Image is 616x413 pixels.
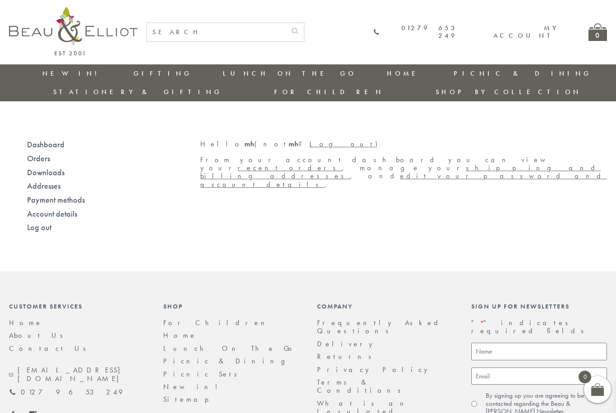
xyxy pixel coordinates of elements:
a: Account details [27,209,77,219]
a: Home [163,331,197,340]
a: Dashboard [27,139,64,150]
a: Privacy Policy [317,365,432,374]
strong: mh [244,139,254,149]
a: For Children [274,87,384,96]
span: 0 [579,371,591,383]
a: Picnic Sets [163,369,243,379]
p: Hello (not ? ) [200,140,607,148]
a: 0 [588,23,607,41]
img: logo [9,7,138,55]
a: Lunch On The Go [223,69,356,78]
a: New in! [42,69,103,78]
a: Home [9,318,42,327]
a: Picnic & Dining [163,356,294,366]
a: recent orders [238,163,342,172]
a: Lunch On The Go [163,344,297,353]
input: Email [471,368,607,385]
a: Shop by collection [436,87,581,96]
strong: mh [289,139,299,149]
a: Returns [317,352,377,361]
a: Picnic & Dining [454,69,592,78]
div: Customer Services [9,303,145,310]
input: SEARCH [147,23,286,41]
a: For Children [163,318,271,327]
a: Orders [27,153,50,163]
a: Contact Us [9,344,92,353]
p: " " indicates required fields [471,319,607,336]
a: Terms & Conditions [317,377,407,395]
a: Log out [27,222,51,232]
a: 01279 653 249 [9,388,123,396]
a: shipping and billing addresses [200,163,601,181]
input: Name [471,343,607,360]
a: Sitemap [163,395,221,404]
a: Addresses [27,181,60,191]
a: About Us [9,331,69,340]
a: Payment methods [27,195,85,205]
a: Frequently Asked Questions [317,318,444,336]
div: Company [317,303,453,310]
div: Sign up for newsletters [471,303,607,310]
a: Downloads [27,167,64,177]
a: [EMAIL_ADDRESS][DOMAIN_NAME] [9,366,145,383]
p: From your account dashboard you can view your , manage your , and . [200,156,607,189]
a: My account [493,23,557,40]
a: edit your password and account details [200,171,607,189]
a: Gifting [133,69,192,78]
div: Shop [163,303,299,310]
a: New in! [163,382,224,391]
a: Stationery & Gifting [53,87,222,96]
a: 01279 653 249 [373,24,457,40]
nav: Account pages [9,133,188,240]
a: Log out [309,139,375,149]
a: Home [387,69,423,78]
a: Delivery [317,339,377,349]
